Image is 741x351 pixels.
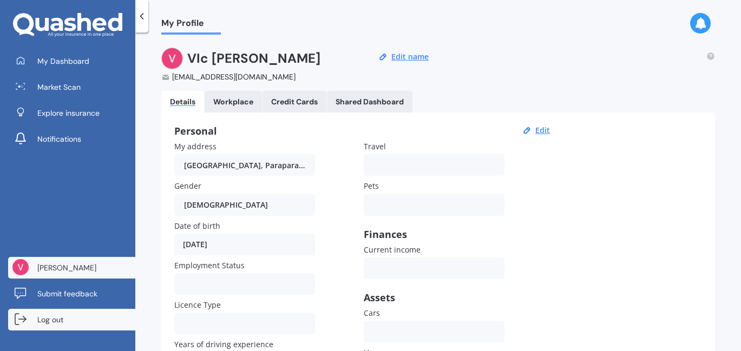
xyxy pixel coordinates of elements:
[161,91,204,112] a: Details
[213,97,253,107] div: Workplace
[263,91,326,112] a: Credit Cards
[364,141,386,151] span: Travel
[364,181,379,191] span: Pets
[174,181,201,191] span: Gender
[364,229,504,240] div: Finances
[187,48,320,69] h2: VIc [PERSON_NAME]
[8,128,135,150] a: Notifications
[205,91,262,112] a: Workplace
[364,244,421,255] span: Current income
[12,259,29,275] img: ACg8ocIgTK66QJYvlRDdBwXyqGvN_-o9Rzxw4R9yMA8iwd5Fo8J2vA=s96-c
[8,76,135,98] a: Market Scan
[8,283,135,304] a: Submit feedback
[174,141,217,151] span: My address
[37,288,97,299] span: Submit feedback
[161,48,183,69] img: ACg8ocIgTK66QJYvlRDdBwXyqGvN_-o9Rzxw4R9yMA8iwd5Fo8J2vA=s96-c
[327,91,412,112] a: Shared Dashboard
[37,82,81,92] span: Market Scan
[37,314,63,325] span: Log out
[8,257,135,279] a: [PERSON_NAME]
[170,97,195,107] div: Details
[388,52,432,62] button: Edit name
[364,292,504,303] div: Assets
[174,234,315,255] div: [DATE]
[8,50,135,72] a: My Dashboard
[174,221,220,231] span: Date of birth
[37,108,100,118] span: Explore insurance
[161,18,221,32] span: My Profile
[37,56,89,67] span: My Dashboard
[174,260,245,270] span: Employment Status
[174,300,221,310] span: Licence Type
[271,97,318,107] div: Credit Cards
[336,97,404,107] div: Shared Dashboard
[364,308,380,318] span: Cars
[8,102,135,124] a: Explore insurance
[174,340,273,350] span: Years of driving experience
[161,71,357,82] div: [EMAIL_ADDRESS][DOMAIN_NAME]
[37,262,96,273] span: [PERSON_NAME]
[532,125,553,135] button: Edit
[8,309,135,330] a: Log out
[37,134,81,144] span: Notifications
[174,125,553,136] div: Personal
